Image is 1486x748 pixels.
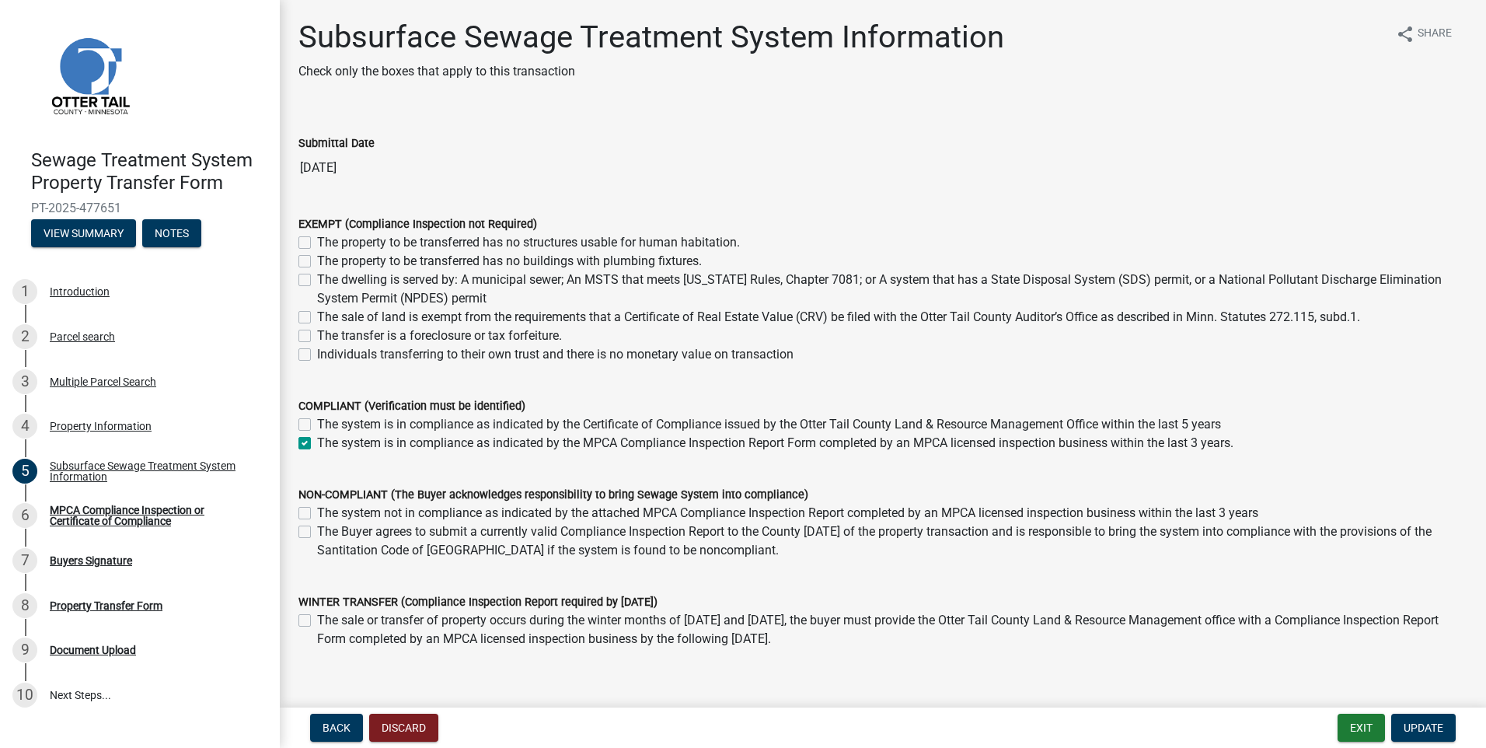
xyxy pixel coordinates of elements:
button: Back [310,714,363,742]
h4: Sewage Treatment System Property Transfer Form [31,149,267,194]
button: Update [1391,714,1456,742]
div: 6 [12,503,37,528]
div: 3 [12,369,37,394]
label: COMPLIANT (Verification must be identified) [298,401,525,412]
img: Otter Tail County, Minnesota [31,16,148,133]
span: PT-2025-477651 [31,201,249,215]
button: Notes [142,219,201,247]
button: Exit [1338,714,1385,742]
div: Multiple Parcel Search [50,376,156,387]
label: The sale or transfer of property occurs during the winter months of [DATE] and [DATE], the buyer ... [317,611,1467,648]
label: The system is in compliance as indicated by the Certificate of Compliance issued by the Otter Tai... [317,415,1221,434]
h1: Subsurface Sewage Treatment System Information [298,19,1004,56]
div: Parcel search [50,331,115,342]
span: Update [1404,722,1443,734]
div: Subsurface Sewage Treatment System Information [50,460,255,482]
div: 9 [12,638,37,662]
label: The Buyer agrees to submit a currently valid Compliance Inspection Report to the County [DATE] of... [317,523,1467,560]
div: 7 [12,548,37,573]
div: 2 [12,324,37,349]
div: Property Transfer Form [50,600,162,611]
div: Property Information [50,421,152,432]
button: shareShare [1383,19,1464,49]
wm-modal-confirm: Notes [142,228,201,240]
wm-modal-confirm: Summary [31,228,136,240]
button: Discard [369,714,438,742]
div: 8 [12,593,37,618]
label: The sale of land is exempt from the requirements that a Certificate of Real Estate Value (CRV) be... [317,308,1360,327]
div: Buyers Signature [50,555,132,566]
div: Introduction [50,286,110,297]
div: Document Upload [50,645,136,655]
label: The dwelling is served by: A municipal sewer; An MSTS that meets [US_STATE] Rules, Chapter 7081; ... [317,271,1467,308]
button: View Summary [31,219,136,247]
label: The system is in compliance as indicated by the MPCA Compliance Inspection Report Form completed ... [317,434,1233,453]
div: 1 [12,279,37,304]
div: MPCA Compliance Inspection or Certificate of Compliance [50,505,255,526]
label: The property to be transferred has no buildings with plumbing fixtures. [317,252,702,271]
span: Share [1418,25,1452,44]
p: Check only the boxes that apply to this transaction [298,62,1004,81]
label: Submittal Date [298,138,375,149]
label: The transfer is a foreclosure or tax forfeiture. [317,327,562,345]
label: EXEMPT (Compliance Inspection not Required) [298,219,537,230]
label: WINTER TRANSFER (Compliance Inspection Report required by [DATE]) [298,597,658,608]
span: Back [323,722,351,734]
div: 4 [12,414,37,439]
label: Individuals transferring to their own trust and there is no monetary value on transaction [317,345,794,364]
label: The property to be transferred has no structures usable for human habitation. [317,233,740,252]
label: NON-COMPLIANT (The Buyer acknowledges responsibility to bring Sewage System into compliance) [298,490,808,501]
div: 5 [12,459,37,484]
div: 10 [12,683,37,708]
label: The system not in compliance as indicated by the attached MPCA Compliance Inspection Report compl... [317,504,1258,523]
i: share [1396,25,1414,44]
